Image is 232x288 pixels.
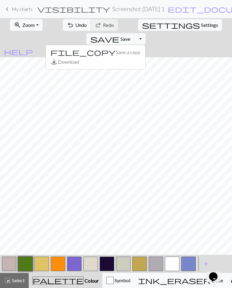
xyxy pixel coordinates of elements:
[4,5,11,13] span: keyboard_arrow_left
[33,276,83,285] span: palette
[46,47,145,57] button: Save a copy
[4,276,11,285] span: highlight_alt
[142,21,200,29] i: Settings
[84,278,99,283] span: Colour
[142,21,200,29] span: settings
[14,21,21,29] span: zoom_in
[4,47,33,56] span: help
[46,57,145,67] button: Download
[112,5,165,12] h2: Screenshot [DATE] 11.42.24 AM.png / [PERSON_NAME]
[102,273,134,288] button: Symbol
[67,21,74,29] span: undo
[121,36,130,42] span: Save
[207,264,226,282] iframe: chat widget
[138,276,211,285] span: ink_eraser
[114,277,130,283] span: Symbol
[50,48,116,56] span: file_copy
[75,22,87,28] span: Undo
[86,33,134,45] button: Save
[29,273,102,288] button: Colour
[134,273,227,288] button: Erase
[11,277,25,283] span: Select
[10,19,42,31] button: Zoom
[4,4,33,14] a: My charts
[37,5,110,13] span: visibility
[50,58,58,66] span: save_alt
[12,6,33,12] span: My charts
[90,35,119,43] span: save
[22,22,35,28] span: Zoom
[201,21,218,29] span: Settings
[63,19,91,31] button: Undo
[138,19,222,31] button: SettingsSettings
[202,260,210,268] span: add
